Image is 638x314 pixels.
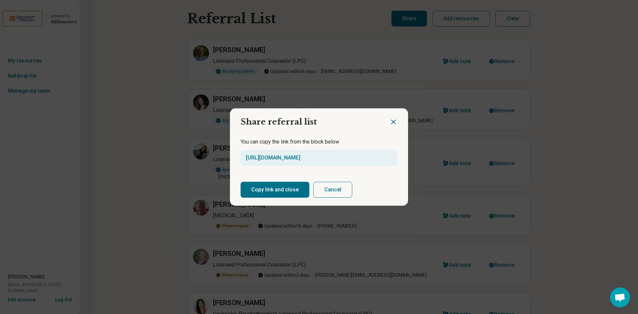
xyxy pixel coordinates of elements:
[230,108,389,130] h2: Share referral list
[246,155,300,161] a: [URL][DOMAIN_NAME]
[313,182,352,198] button: Cancel
[241,182,309,198] button: Copy link and close
[389,118,397,126] button: Close dialog
[241,138,397,146] p: You can copy the link from the block below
